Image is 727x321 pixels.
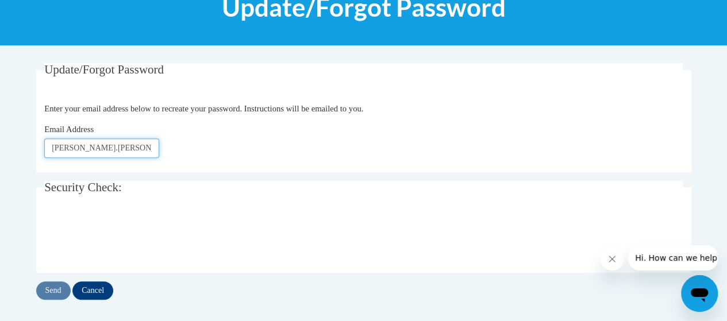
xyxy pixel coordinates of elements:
[601,247,624,270] iframe: Close message
[44,104,363,113] span: Enter your email address below to recreate your password. Instructions will be emailed to you.
[72,281,113,300] input: Cancel
[681,275,718,312] iframe: Button to launch messaging window
[44,138,159,158] input: Email
[7,8,93,17] span: Hi. How can we help?
[44,214,219,258] iframe: reCAPTCHA
[44,63,164,76] span: Update/Forgot Password
[44,180,122,194] span: Security Check:
[44,125,94,134] span: Email Address
[628,245,718,270] iframe: Message from company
